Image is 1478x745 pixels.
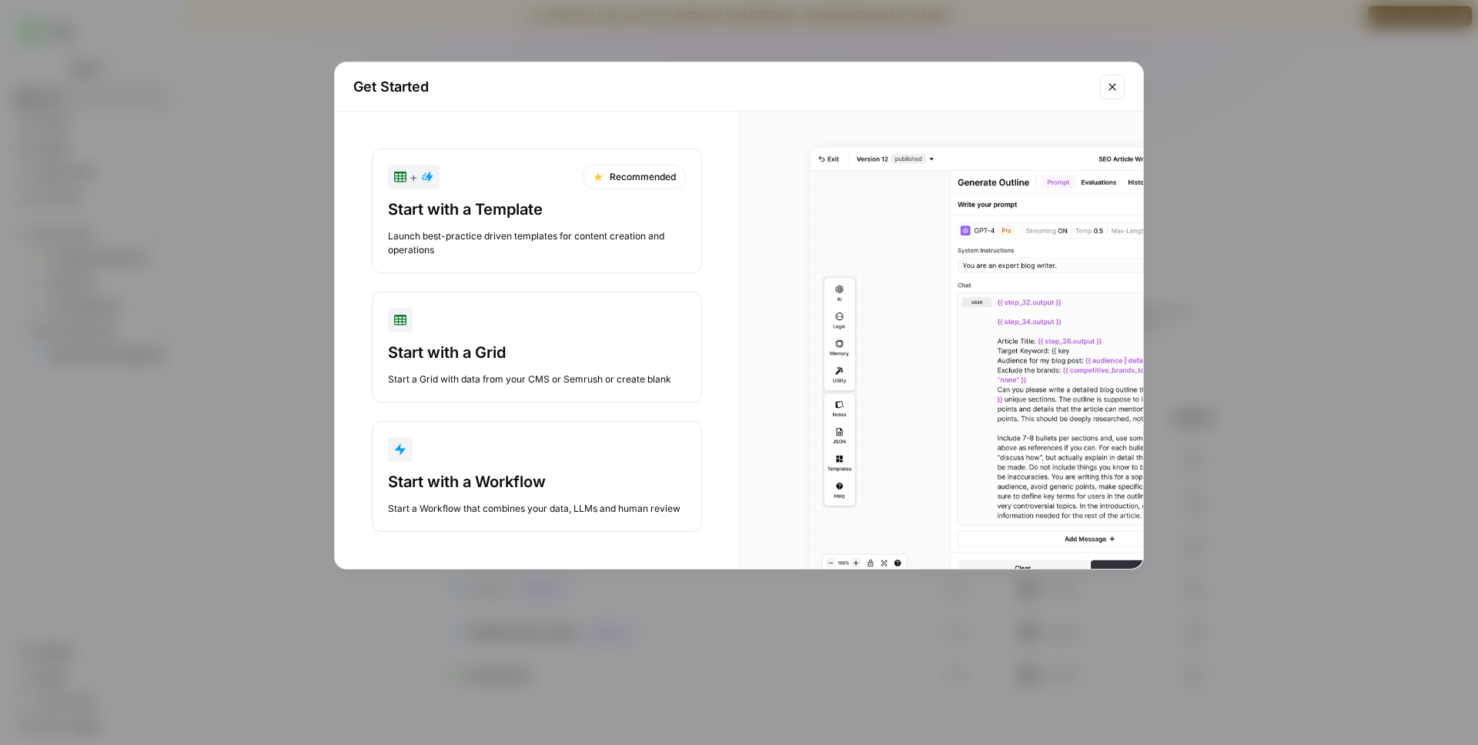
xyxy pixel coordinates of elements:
[388,471,686,493] div: Start with a Workflow
[388,372,686,386] div: Start a Grid with data from your CMS or Semrush or create blank
[372,292,702,403] button: Start with a GridStart a Grid with data from your CMS or Semrush or create blank
[353,76,1091,98] h2: Get Started
[372,149,702,273] button: +RecommendedStart with a TemplateLaunch best-practice driven templates for content creation and o...
[372,421,702,532] button: Start with a WorkflowStart a Workflow that combines your data, LLMs and human review
[388,502,686,516] div: Start a Workflow that combines your data, LLMs and human review
[388,229,686,257] div: Launch best-practice driven templates for content creation and operations
[394,168,433,186] div: +
[583,165,686,189] div: Recommended
[388,199,686,220] div: Start with a Template
[388,342,686,363] div: Start with a Grid
[1100,75,1125,99] button: Close modal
